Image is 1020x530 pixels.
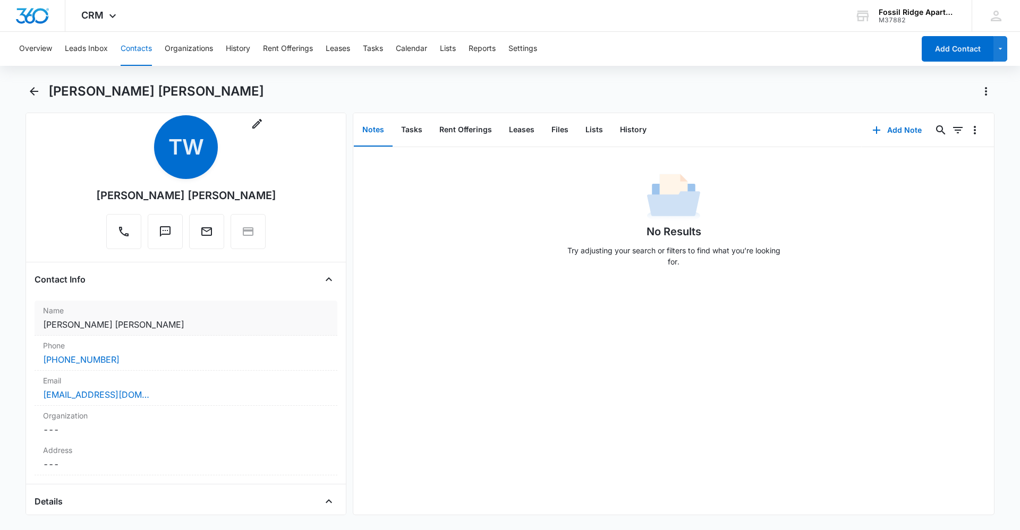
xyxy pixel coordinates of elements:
span: CRM [81,10,104,21]
div: Address--- [35,440,337,475]
button: History [226,32,250,66]
label: Email [43,375,329,386]
div: account name [879,8,956,16]
button: Notes [354,114,393,147]
button: Contacts [121,32,152,66]
a: Text [148,230,183,240]
label: Name [43,305,329,316]
button: Email [189,214,224,249]
button: Close [320,271,337,288]
a: Email [189,230,224,240]
button: Organizations [165,32,213,66]
button: Actions [977,83,994,100]
button: Add Note [862,117,932,143]
div: Email[EMAIL_ADDRESS][DOMAIN_NAME] [35,371,337,406]
a: Call [106,230,141,240]
button: Leases [326,32,350,66]
h1: No Results [647,224,701,240]
button: Search... [932,122,949,139]
button: Tasks [393,114,431,147]
button: Lists [577,114,611,147]
button: Overflow Menu [966,122,983,139]
button: Files [543,114,577,147]
p: Try adjusting your search or filters to find what you’re looking for. [562,245,785,267]
div: [PERSON_NAME] [PERSON_NAME] [96,187,276,203]
button: Reports [469,32,496,66]
a: [EMAIL_ADDRESS][DOMAIN_NAME] [43,388,149,401]
div: account id [879,16,956,24]
span: TW [154,115,218,179]
button: Settings [508,32,537,66]
dd: --- [43,423,329,436]
button: Calendar [396,32,427,66]
label: Organization [43,410,329,421]
label: Phone [43,340,329,351]
button: Back [25,83,42,100]
div: Organization--- [35,406,337,440]
div: Phone[PHONE_NUMBER] [35,336,337,371]
button: Call [106,214,141,249]
dd: [PERSON_NAME] [PERSON_NAME] [43,318,329,331]
label: Address [43,444,329,456]
button: Leads Inbox [65,32,108,66]
div: Name[PERSON_NAME] [PERSON_NAME] [35,301,337,336]
h4: Contact Info [35,273,86,286]
dd: --- [43,458,329,471]
button: Overview [19,32,52,66]
button: History [611,114,655,147]
h1: [PERSON_NAME] [PERSON_NAME] [48,83,264,99]
button: Rent Offerings [431,114,500,147]
button: Rent Offerings [263,32,313,66]
h4: Details [35,495,63,508]
button: Text [148,214,183,249]
button: Close [320,493,337,510]
button: Leases [500,114,543,147]
button: Lists [440,32,456,66]
button: Add Contact [922,36,993,62]
img: No Data [647,170,700,224]
a: [PHONE_NUMBER] [43,353,120,366]
button: Tasks [363,32,383,66]
button: Filters [949,122,966,139]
